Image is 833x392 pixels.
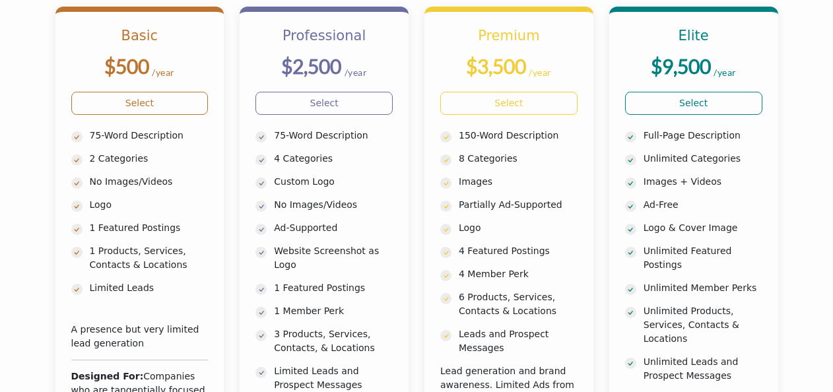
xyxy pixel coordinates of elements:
b: $500 [104,54,149,78]
p: 1 Featured Postings [90,221,209,235]
p: Unlimited Member Perks [644,281,762,295]
p: 6 Products, Services, Contacts & Locations [459,290,578,318]
p: Ad-Free [644,198,762,212]
p: Partially Ad-Supported [459,198,578,212]
sub: /year [345,67,368,78]
p: 150-Word Description [459,129,578,143]
p: Images [459,175,578,189]
b: $9,500 [651,54,711,78]
p: 75-Word Description [274,129,393,143]
b: Premium [478,28,539,44]
p: 2 Categories [90,152,209,166]
sub: /year [529,67,552,78]
p: A presence but very limited lead generation [71,323,209,350]
b: Elite [679,28,709,44]
p: 1 Member Perk [274,304,393,318]
b: Basic [121,28,158,44]
p: 4 Member Perk [459,267,578,281]
p: 8 Categories [459,152,578,166]
p: No Images/Videos [90,175,209,189]
p: Images + Videos [644,175,762,189]
a: Select [440,92,578,115]
b: $2,500 [281,54,341,78]
p: Limited Leads and Prospect Messages [274,364,393,392]
p: Website Screenshot as Logo [274,244,393,272]
b: $3,500 [466,54,526,78]
b: Professional [283,28,366,44]
p: Limited Leads [90,281,209,295]
a: Select [71,92,209,115]
p: Unlimited Products, Services, Contacts & Locations [644,304,762,346]
p: 1 Featured Postings [274,281,393,295]
p: Logo [90,198,209,212]
p: 4 Categories [274,152,393,166]
a: Select [255,92,393,115]
p: 75-Word Description [90,129,209,143]
sub: /year [714,67,737,78]
p: 4 Featured Postings [459,244,578,258]
p: Logo [459,221,578,235]
p: Leads and Prospect Messages [459,327,578,355]
b: Designed For: [71,371,144,381]
p: Ad-Supported [274,221,393,235]
p: Unlimited Leads and Prospect Messages [644,355,762,383]
p: 3 Products, Services, Contacts, & Locations [274,327,393,355]
p: Unlimited Featured Postings [644,244,762,272]
sub: /year [152,67,175,78]
p: 1 Products, Services, Contacts & Locations [90,244,209,272]
p: Custom Logo [274,175,393,189]
p: Logo & Cover Image [644,221,762,235]
p: No Images/Videos [274,198,393,212]
p: Full-Page Description [644,129,762,143]
p: Unlimited Categories [644,152,762,166]
a: Select [625,92,762,115]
